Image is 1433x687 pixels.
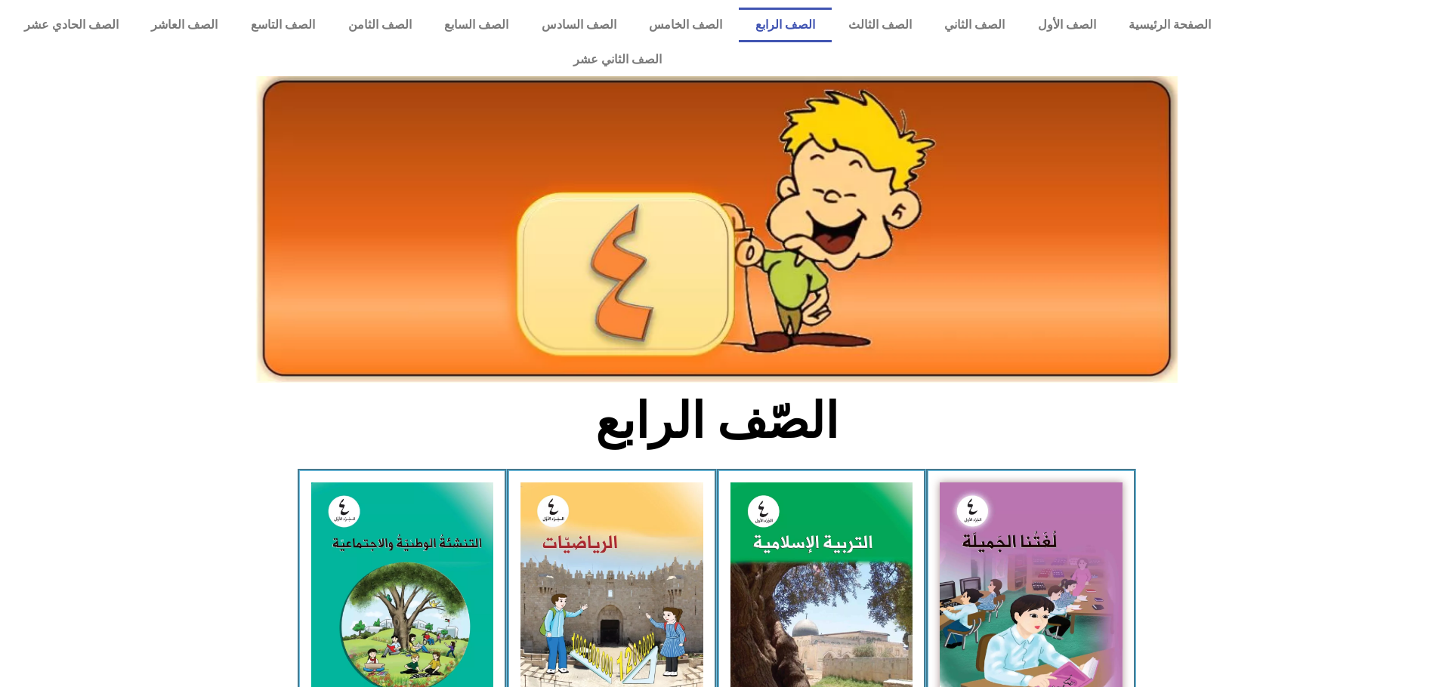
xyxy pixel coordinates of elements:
a: الصف العاشر [135,8,235,42]
a: الصفحة الرئيسية [1113,8,1228,42]
a: الصف الثاني عشر [8,42,1228,77]
a: الصف الأول [1021,8,1113,42]
h2: الصّف الرابع [467,392,966,451]
a: الصف الثالث [832,8,928,42]
a: الصف التاسع [234,8,332,42]
a: الصف الثامن [332,8,428,42]
a: الصف الخامس [633,8,740,42]
a: الصف الحادي عشر [8,8,135,42]
a: الصف السابع [428,8,525,42]
a: الصف الرابع [739,8,832,42]
a: الصف الثاني [928,8,1021,42]
a: الصف السادس [525,8,633,42]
